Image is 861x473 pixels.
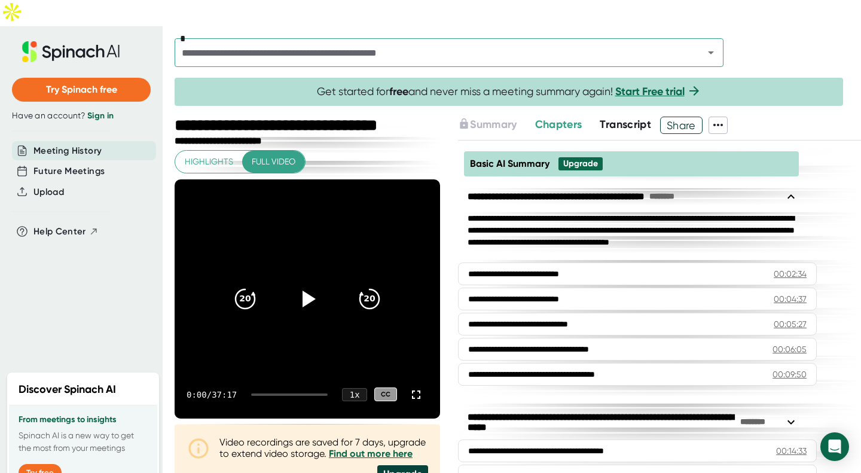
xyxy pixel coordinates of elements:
[535,117,582,133] button: Chapters
[33,185,64,199] button: Upload
[458,117,517,133] button: Summary
[773,368,807,380] div: 00:09:50
[600,118,651,131] span: Transcript
[563,158,598,169] div: Upgrade
[776,445,807,457] div: 00:14:33
[33,225,86,239] span: Help Center
[19,415,148,425] h3: From meetings to insights
[615,85,685,98] a: Start Free trial
[12,78,151,102] button: Try Spinach free
[317,85,701,99] span: Get started for and never miss a meeting summary again!
[458,117,535,134] div: Upgrade to access
[46,84,117,95] span: Try Spinach free
[600,117,651,133] button: Transcript
[661,115,702,136] span: Share
[33,164,105,178] button: Future Meetings
[389,85,408,98] b: free
[219,437,428,459] div: Video recordings are saved for 7 days, upgrade to extend video storage.
[252,154,295,169] span: Full video
[33,225,99,239] button: Help Center
[19,382,116,398] h2: Discover Spinach AI
[12,111,151,121] div: Have an account?
[820,432,849,461] div: Open Intercom Messenger
[33,144,102,158] button: Meeting History
[774,268,807,280] div: 00:02:34
[87,111,114,121] a: Sign in
[774,293,807,305] div: 00:04:37
[185,154,233,169] span: Highlights
[175,151,243,173] button: Highlights
[774,318,807,330] div: 00:05:27
[660,117,703,134] button: Share
[470,158,549,169] span: Basic AI Summary
[374,387,397,401] div: CC
[773,343,807,355] div: 00:06:05
[342,388,367,401] div: 1 x
[242,151,305,173] button: Full video
[470,118,517,131] span: Summary
[703,44,719,61] button: Open
[187,390,237,399] div: 0:00 / 37:17
[329,448,413,459] a: Find out more here
[535,118,582,131] span: Chapters
[19,429,148,454] p: Spinach AI is a new way to get the most from your meetings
